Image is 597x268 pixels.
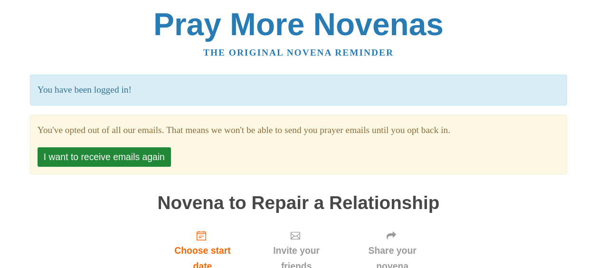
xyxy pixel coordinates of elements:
[156,193,441,213] h1: Novena to Repair a Relationship
[153,7,444,42] a: Pray More Novenas
[203,48,394,57] a: The original novena reminder
[38,147,171,167] button: I want to receive emails again
[30,75,567,105] p: You have been logged in!
[38,123,559,138] section: You've opted out of all our emails. That means we won't be able to send you prayer emails until y...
